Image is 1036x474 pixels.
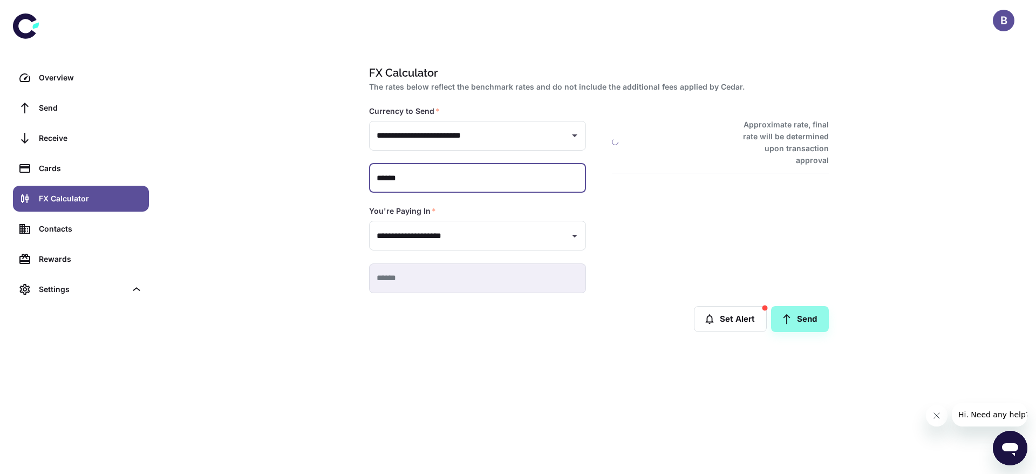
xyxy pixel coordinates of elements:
a: Cards [13,155,149,181]
div: Settings [13,276,149,302]
div: Rewards [39,253,142,265]
iframe: Close message [926,405,948,426]
button: B [993,10,1014,31]
a: FX Calculator [13,186,149,212]
a: Contacts [13,216,149,242]
a: Receive [13,125,149,151]
div: Receive [39,132,142,144]
div: Cards [39,162,142,174]
div: Send [39,102,142,114]
span: Hi. Need any help? [6,8,78,16]
iframe: Message from company [952,403,1027,426]
a: Send [771,306,829,332]
div: Settings [39,283,126,295]
a: Rewards [13,246,149,272]
label: Currency to Send [369,106,440,117]
h6: Approximate rate, final rate will be determined upon transaction approval [731,119,829,166]
label: You're Paying In [369,206,436,216]
a: Send [13,95,149,121]
div: FX Calculator [39,193,142,205]
div: Overview [39,72,142,84]
div: Contacts [39,223,142,235]
button: Set Alert [694,306,767,332]
button: Open [567,128,582,143]
a: Overview [13,65,149,91]
iframe: Button to launch messaging window [993,431,1027,465]
h1: FX Calculator [369,65,824,81]
button: Open [567,228,582,243]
